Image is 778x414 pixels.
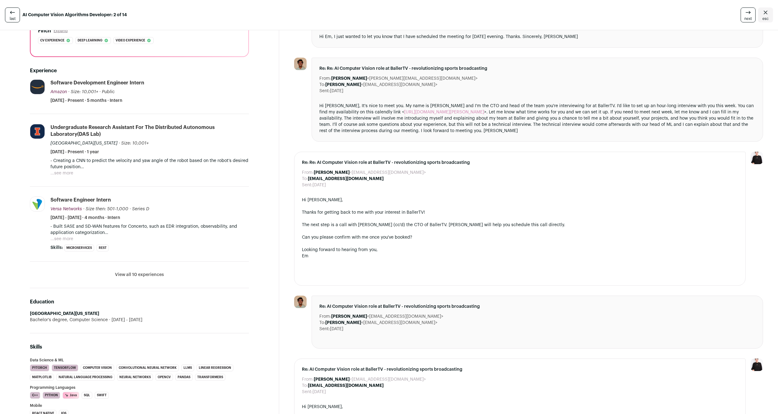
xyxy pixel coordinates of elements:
[30,392,40,399] li: C++
[195,374,225,381] li: Transformers
[319,75,331,82] dt: From:
[108,317,142,323] span: [DATE] - [DATE]
[330,88,343,94] dd: [DATE]
[78,37,103,44] span: Deep learning
[331,314,367,319] b: [PERSON_NAME]
[181,364,194,371] li: LLMs
[762,16,769,21] span: esc
[43,392,60,399] li: Python
[115,272,164,278] button: View all 10 experiences
[404,110,484,114] a: [URL][DOMAIN_NAME][PERSON_NAME]
[38,27,51,35] h2: Finch
[82,392,92,399] li: SQL
[319,320,325,326] dt: To:
[319,88,330,94] dt: Sent:
[319,82,325,88] dt: To:
[30,364,49,371] li: PyTorch
[116,37,145,44] span: Video experience
[314,376,426,383] dd: <[EMAIL_ADDRESS][DOMAIN_NAME]>
[155,374,173,381] li: OpenCV
[294,296,307,308] img: 57e31d664a8a651c69550cace23c8e87766f599423c0b41f1597b796334f06c6.jpg
[30,67,249,74] h2: Experience
[319,103,755,134] div: Hi [PERSON_NAME], It's nice to meet you. My name is [PERSON_NAME] and I'm the CTO and head of the...
[50,245,63,251] span: Skills:
[83,207,128,211] span: · Size then: 501-1,000
[30,312,99,316] strong: [GEOGRAPHIC_DATA][US_STATE]
[751,152,763,164] img: 9240684-medium_jpg
[30,343,249,351] h2: Skills
[64,245,94,251] li: Microservices
[97,245,109,251] li: REST
[50,124,249,138] div: Undergraduate Research Assistant for the Distributed Autonomous Laboratory(DAS Lab)
[302,176,308,182] dt: To:
[40,37,64,44] span: Cv experience
[294,58,307,70] img: 57e31d664a8a651c69550cace23c8e87766f599423c0b41f1597b796334f06c6.jpg
[314,377,350,382] b: [PERSON_NAME]
[50,223,249,236] p: - Built SASE and SD-WAN features for Concerto, such as EDR integration, observability, and applic...
[302,182,313,188] dt: Sent:
[302,210,425,215] span: Thanks for getting back to me with your interest in BallerTV!
[50,207,82,211] span: Versa Networks
[313,182,326,188] dd: [DATE]
[95,392,109,399] li: Swift
[744,16,752,21] span: next
[30,124,45,139] img: ffe58a0740bfde16b6e59e3459de743cd88d7329b7e1e38c228a4fefb172fa04.jpg
[302,248,378,252] span: Looking forward to hearing from you,
[302,235,412,240] span: Can you please confirm with me once you've booked?
[331,75,478,82] dd: <[PERSON_NAME][EMAIL_ADDRESS][DOMAIN_NAME]>
[5,7,20,22] a: last
[50,149,99,155] span: [DATE] - Present · 1 year
[197,364,233,371] li: Linear Regression
[331,76,367,81] b: [PERSON_NAME]
[308,177,384,181] b: [EMAIL_ADDRESS][DOMAIN_NAME]
[330,326,343,332] dd: [DATE]
[50,197,111,203] div: Software Engineer Intern
[313,389,326,395] dd: [DATE]
[50,170,73,176] button: ...see more
[117,374,153,381] li: Neural Networks
[30,317,249,323] div: Bachelor's degree, Computer Science
[130,206,131,212] span: ·
[30,80,45,94] img: e36df5e125c6fb2c61edd5a0d3955424ed50ce57e60c515fc8d516ef803e31c7.jpg
[302,366,738,373] span: Re: AI Computer Vision role at BallerTV - revolutionizing sports broadcasting
[52,364,78,371] li: TensorFlow
[314,170,350,175] b: [PERSON_NAME]
[319,313,331,320] dt: From:
[50,98,122,104] span: [DATE] - Present · 5 months · Intern
[325,320,437,326] dd: <[EMAIL_ADDRESS][DOMAIN_NAME]>
[54,28,68,33] button: Expand
[302,159,738,166] span: Re: Re: AI Computer Vision role at BallerTV - revolutionizing sports broadcasting
[314,169,426,176] dd: <[EMAIL_ADDRESS][DOMAIN_NAME]>
[30,386,249,389] h3: Programming Languages
[302,404,738,410] div: Hi [PERSON_NAME],
[117,364,179,371] li: Convolutional Neural Network
[319,34,755,40] div: Hi Em, I just wanted to let you know that I have scheduled the meeting for [DATE] evening. Thanks...
[331,313,443,320] dd: <[EMAIL_ADDRESS][DOMAIN_NAME]>
[319,65,755,72] span: Re: Re: AI Computer Vision role at BallerTV - revolutionizing sports broadcasting
[758,7,773,22] a: Close
[741,7,756,22] a: next
[325,83,361,87] b: [PERSON_NAME]
[50,79,144,86] div: Software Development Engineer Intern
[119,141,149,145] span: · Size: 10,001+
[302,169,314,176] dt: From:
[302,383,308,389] dt: To:
[30,358,249,362] h3: Data Science & ML
[30,197,45,211] img: 3c4c33e6d83cc25fd1db70ca53284436eadbe86cccb83f983e48911510ced51f.jpg
[81,364,114,371] li: Computer Vision
[99,89,101,95] span: ·
[50,141,117,145] span: [GEOGRAPHIC_DATA][US_STATE]
[50,90,67,94] span: Amazon
[68,90,98,94] span: · Size: 10,001+
[102,90,115,94] span: Public
[319,326,330,332] dt: Sent:
[325,82,437,88] dd: <[EMAIL_ADDRESS][DOMAIN_NAME]>
[751,359,763,371] img: 9240684-medium_jpg
[30,374,54,381] li: Matplotlib
[50,215,120,221] span: [DATE] - [DATE] · 4 months · Intern
[302,376,314,383] dt: From:
[319,303,755,310] span: Re: AI Computer Vision role at BallerTV - revolutionizing sports broadcasting
[132,207,149,211] span: Series D
[325,321,361,325] b: [PERSON_NAME]
[30,404,249,407] h3: Mobile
